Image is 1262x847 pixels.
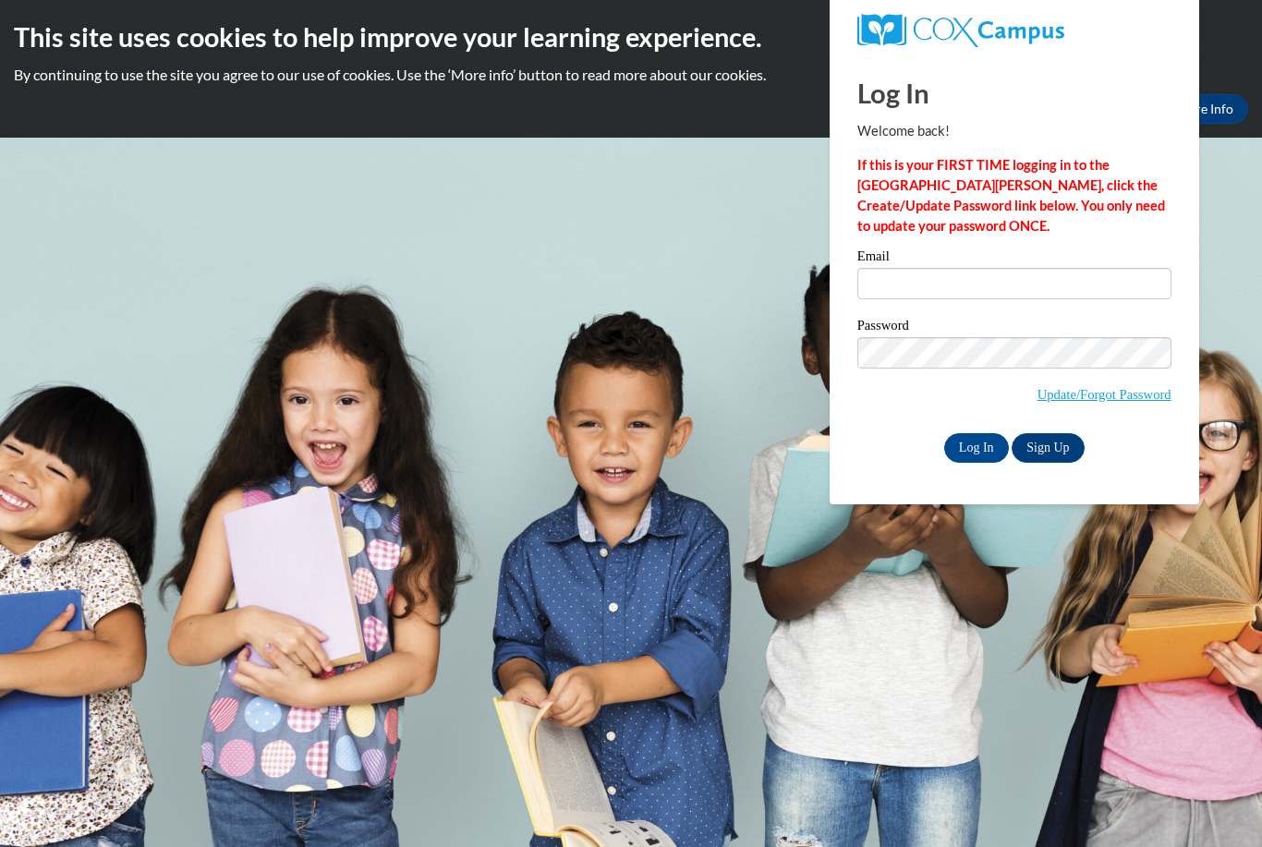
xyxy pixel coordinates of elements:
[14,65,1248,85] p: By continuing to use the site you agree to our use of cookies. Use the ‘More info’ button to read...
[944,433,1009,463] input: Log In
[14,18,1248,55] h2: This site uses cookies to help improve your learning experience.
[857,249,1171,268] label: Email
[857,157,1165,234] strong: If this is your FIRST TIME logging in to the [GEOGRAPHIC_DATA][PERSON_NAME], click the Create/Upd...
[1038,387,1171,402] a: Update/Forgot Password
[857,121,1171,141] p: Welcome back!
[857,319,1171,337] label: Password
[857,74,1171,112] h1: Log In
[857,14,1064,47] img: COX Campus
[1012,433,1084,463] a: Sign Up
[1161,94,1248,124] a: More Info
[857,14,1171,47] a: COX Campus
